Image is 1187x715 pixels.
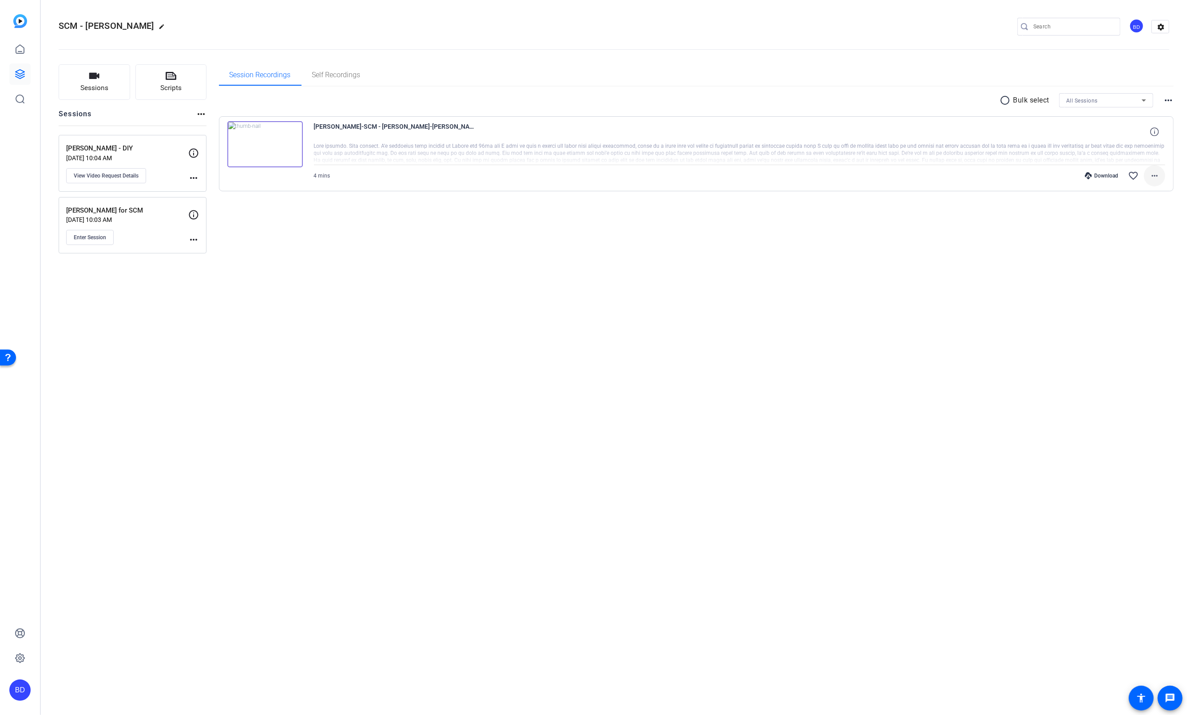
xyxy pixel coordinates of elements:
[1152,20,1170,34] mat-icon: settings
[66,230,114,245] button: Enter Session
[1128,170,1139,181] mat-icon: favorite_border
[230,71,291,79] span: Session Recordings
[74,234,106,241] span: Enter Session
[1013,95,1050,106] p: Bulk select
[1136,693,1147,703] mat-icon: accessibility
[160,83,182,93] span: Scripts
[1000,95,1013,106] mat-icon: radio_button_unchecked
[227,121,303,167] img: thumb-nail
[314,173,330,179] span: 4 mins
[59,20,154,31] span: SCM - [PERSON_NAME]
[1149,170,1160,181] mat-icon: more_horiz
[80,83,108,93] span: Sessions
[314,121,478,142] span: [PERSON_NAME]-SCM - [PERSON_NAME]-[PERSON_NAME] - DIY-1755310089913-webcam
[135,64,207,100] button: Scripts
[66,205,188,216] p: [PERSON_NAME] for SCM
[1033,21,1113,32] input: Search
[66,143,188,154] p: [PERSON_NAME] - DIY
[74,172,139,179] span: View Video Request Details
[59,64,130,100] button: Sessions
[1129,19,1144,33] div: BD
[1165,693,1175,703] mat-icon: message
[66,216,188,223] p: [DATE] 10:03 AM
[1066,98,1098,104] span: All Sessions
[66,168,146,183] button: View Video Request Details
[1129,19,1145,34] ngx-avatar: Baron Dorff
[159,24,169,34] mat-icon: edit
[188,173,199,183] mat-icon: more_horiz
[9,679,31,701] div: BD
[66,154,188,162] p: [DATE] 10:04 AM
[188,234,199,245] mat-icon: more_horiz
[1163,95,1174,106] mat-icon: more_horiz
[13,14,27,28] img: blue-gradient.svg
[312,71,361,79] span: Self Recordings
[1080,172,1123,179] div: Download
[59,109,92,126] h2: Sessions
[196,109,206,119] mat-icon: more_horiz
